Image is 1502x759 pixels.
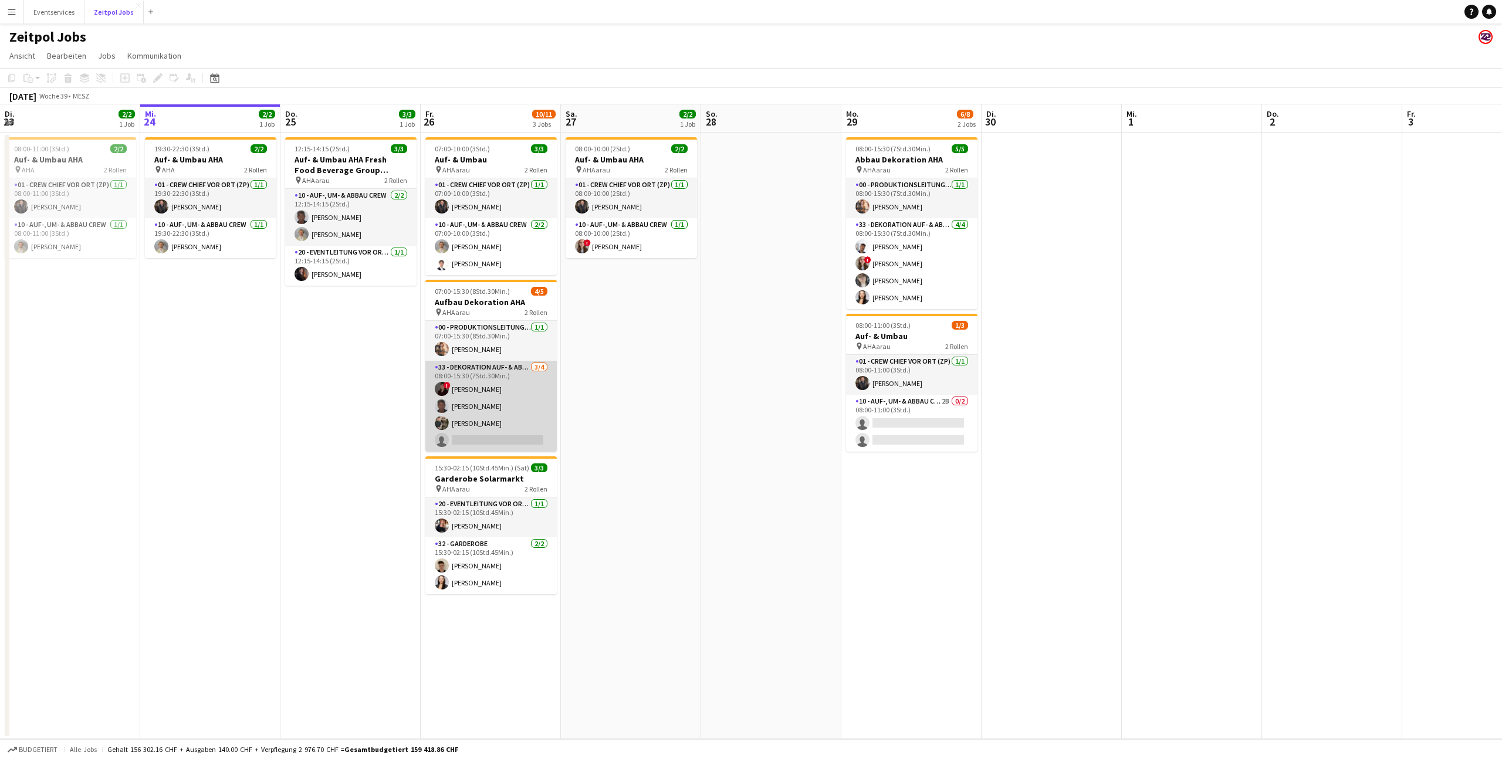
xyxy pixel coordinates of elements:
[110,144,127,153] span: 2/2
[846,331,977,341] h3: Auf- & Umbau
[863,342,891,351] span: AHAarau
[5,48,40,63] a: Ansicht
[442,308,470,317] span: AHAarau
[425,537,557,594] app-card-role: 32 - Garderobe2/215:30-02:15 (10Std.45Min.)[PERSON_NAME][PERSON_NAME]
[531,463,547,472] span: 3/3
[285,109,297,119] span: Do.
[442,165,470,174] span: AHAarau
[127,50,181,61] span: Kommunikation
[302,176,330,185] span: AHAarau
[425,321,557,361] app-card-role: 00 - Produktionsleitung vor Ort (ZP)1/107:00-15:30 (8Std.30Min.)[PERSON_NAME]
[435,463,529,472] span: 15:30-02:15 (10Std.45Min.) (Sat)
[532,110,556,118] span: 10/11
[566,109,577,119] span: Sa.
[285,246,417,286] app-card-role: 20 - Eventleitung vor Ort (ZP)1/112:15-14:15 (2Std.)[PERSON_NAME]
[104,165,127,174] span: 2 Rollen
[5,218,136,258] app-card-role: 10 - Auf-, Um- & Abbau Crew1/108:00-11:00 (3Std.)[PERSON_NAME]
[285,154,417,175] h3: Auf- & Umbau AHA Fresh Food Beverage Group AGKadertag
[566,178,697,218] app-card-role: 01 - Crew Chief vor Ort (ZP)1/108:00-10:00 (2Std.)[PERSON_NAME]
[425,178,557,218] app-card-role: 01 - Crew Chief vor Ort (ZP)1/107:00-10:00 (3Std.)[PERSON_NAME]
[344,745,458,754] span: Gesamtbudgetiert 159 418.86 CHF
[425,473,557,484] h3: Garderobe Solarmarkt
[566,137,697,258] app-job-card: 08:00-10:00 (2Std.)2/2Auf- & Umbau AHA AHAarau2 Rollen01 - Crew Chief vor Ort (ZP)1/108:00-10:00 ...
[145,137,276,258] app-job-card: 19:30-22:30 (3Std.)2/2Auf- & Umbau AHA AHA2 Rollen01 - Crew Chief vor Ort (ZP)1/119:30-22:30 (3St...
[846,137,977,309] app-job-card: 08:00-15:30 (7Std.30Min.)5/5Abbau Dekoration AHA AHAarau2 Rollen00 - Produktionsleitung vor Ort (...
[425,218,557,275] app-card-role: 10 - Auf-, Um- & Abbau Crew2/207:00-10:00 (3Std.)[PERSON_NAME][PERSON_NAME]
[846,218,977,309] app-card-role: 33 - Dekoration Auf- & Abbau4/408:00-15:30 (7Std.30Min.)[PERSON_NAME]![PERSON_NAME][PERSON_NAME][...
[986,109,996,119] span: Di.
[985,115,996,128] span: 30
[145,109,156,119] span: Mi.
[93,48,120,63] a: Jobs
[425,297,557,307] h3: Aufbau Dekoration AHA
[1407,109,1416,119] span: Fr.
[259,110,275,118] span: 2/2
[1125,115,1137,128] span: 1
[844,115,859,128] span: 29
[244,165,267,174] span: 2 Rollen
[5,137,136,258] app-job-card: 08:00-11:00 (3Std.)2/2Auf- & Umbau AHA AHA2 Rollen01 - Crew Chief vor Ort (ZP)1/108:00-11:00 (3St...
[855,321,911,330] span: 08:00-11:00 (3Std.)
[145,154,276,165] h3: Auf- & Umbau AHA
[425,456,557,594] div: 15:30-02:15 (10Std.45Min.) (Sat)3/3Garderobe Solarmarkt AHAarau2 Rollen20 - Eventleitung vor Ort ...
[846,154,977,165] h3: Abbau Dekoration AHA
[435,287,510,296] span: 07:00-15:30 (8Std.30Min.)
[584,239,591,246] span: !
[531,287,547,296] span: 4/5
[958,120,976,128] div: 2 Jobs
[1126,109,1137,119] span: Mi.
[119,120,134,128] div: 1 Job
[154,144,209,153] span: 19:30-22:30 (3Std.)
[251,144,267,153] span: 2/2
[9,50,35,61] span: Ansicht
[425,137,557,275] app-job-card: 07:00-10:00 (3Std.)3/3Auf- & Umbau AHAarau2 Rollen01 - Crew Chief vor Ort (ZP)1/107:00-10:00 (3St...
[846,178,977,218] app-card-role: 00 - Produktionsleitung vor Ort (ZP)1/108:00-15:30 (7Std.30Min.)[PERSON_NAME]
[846,314,977,452] app-job-card: 08:00-11:00 (3Std.)1/3Auf- & Umbau AHAarau2 Rollen01 - Crew Chief vor Ort (ZP)1/108:00-11:00 (3St...
[706,109,718,119] span: So.
[98,50,116,61] span: Jobs
[14,144,69,153] span: 08:00-11:00 (3Std.)
[391,144,407,153] span: 3/3
[846,395,977,452] app-card-role: 10 - Auf-, Um- & Abbau Crew2B0/208:00-11:00 (3Std.)
[285,137,417,286] app-job-card: 12:15-14:15 (2Std.)3/3Auf- & Umbau AHA Fresh Food Beverage Group AGKadertag AHAarau2 Rollen10 - A...
[533,120,555,128] div: 3 Jobs
[846,355,977,395] app-card-role: 01 - Crew Chief vor Ort (ZP)1/108:00-11:00 (3Std.)[PERSON_NAME]
[1479,30,1493,44] app-user-avatar: Team Zeitpol
[957,110,973,118] span: 6/8
[846,109,859,119] span: Mo.
[47,50,86,61] span: Bearbeiten
[575,144,630,153] span: 08:00-10:00 (2Std.)
[679,110,696,118] span: 2/2
[1405,115,1416,128] span: 3
[531,144,547,153] span: 3/3
[952,144,968,153] span: 5/5
[583,165,610,174] span: AHAarau
[107,745,458,754] div: Gehalt 156 302.16 CHF + Ausgaben 140.00 CHF + Verpflegung 2 976.70 CHF =
[400,120,415,128] div: 1 Job
[425,109,434,119] span: Fr.
[435,144,490,153] span: 07:00-10:00 (3Std.)
[952,321,968,330] span: 1/3
[399,110,415,118] span: 3/3
[5,109,15,119] span: Di.
[525,308,547,317] span: 2 Rollen
[119,110,135,118] span: 2/2
[5,178,136,218] app-card-role: 01 - Crew Chief vor Ort (ZP)1/108:00-11:00 (3Std.)[PERSON_NAME]
[855,144,931,153] span: 08:00-15:30 (7Std.30Min.)
[69,745,97,754] span: Alle Jobs
[259,120,275,128] div: 1 Job
[665,165,688,174] span: 2 Rollen
[285,189,417,246] app-card-role: 10 - Auf-, Um- & Abbau Crew2/212:15-14:15 (2Std.)[PERSON_NAME][PERSON_NAME]
[84,1,144,23] button: Zeitpol Jobs
[424,115,434,128] span: 26
[22,165,35,174] span: AHA
[425,280,557,452] app-job-card: 07:00-15:30 (8Std.30Min.)4/5Aufbau Dekoration AHA AHAarau2 Rollen00 - Produktionsleitung vor Ort ...
[525,165,547,174] span: 2 Rollen
[162,165,175,174] span: AHA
